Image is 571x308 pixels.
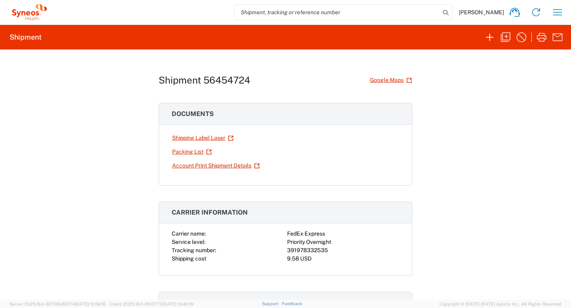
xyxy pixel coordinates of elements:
[172,230,206,237] span: Carrier name:
[287,255,399,263] div: 9.58 USD
[10,32,42,42] h2: Shipment
[172,145,212,159] a: Packing List
[172,255,206,262] span: Shipping cost
[10,302,106,306] span: Server: 2025.16.0-82789e55714
[172,110,214,118] span: Documents
[163,302,194,306] span: [DATE] 10:40:19
[459,9,504,16] span: [PERSON_NAME]
[235,5,440,20] input: Shipment, tracking or reference number
[287,230,399,238] div: FedEx Express
[282,301,302,306] a: Feedback
[109,302,194,306] span: Client: 2025.16.0-8fc0770
[172,239,205,245] span: Service level:
[159,74,250,86] h1: Shipment 56454724
[172,209,248,216] span: Carrier information
[172,247,216,253] span: Tracking number:
[439,300,561,308] span: Copyright © [DATE]-[DATE] Agistix Inc., All Rights Reserved
[172,131,234,145] a: Shipping Label Laser
[262,301,282,306] a: Support
[370,73,412,87] a: Google Maps
[172,299,230,306] span: Request details
[287,238,399,246] div: Priority Overnight
[75,302,106,306] span: [DATE] 10:56:16
[172,159,260,173] a: Account Print Shipment Details
[287,246,399,255] div: 391978332535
